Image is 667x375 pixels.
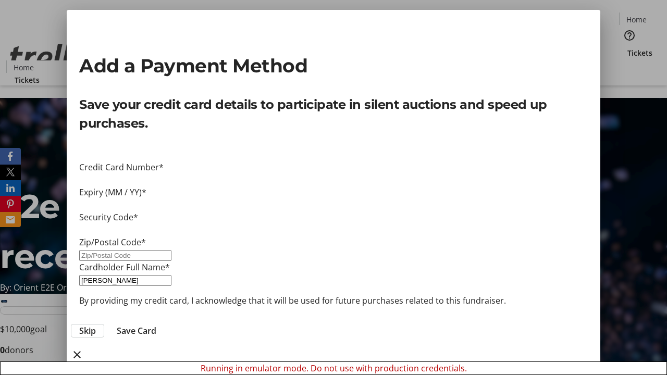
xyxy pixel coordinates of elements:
label: Credit Card Number* [79,161,164,173]
iframe: Secure card number input frame [79,173,588,186]
span: Save Card [117,324,156,337]
input: Zip/Postal Code [79,250,171,261]
p: Save your credit card details to participate in silent auctions and speed up purchases. [79,95,588,133]
p: By providing my credit card, I acknowledge that it will be used for future purchases related to t... [79,294,588,307]
button: close [67,344,88,365]
h2: Add a Payment Method [79,52,588,80]
label: Security Code* [79,211,138,223]
label: Zip/Postal Code* [79,236,146,248]
input: Card Holder Name [79,275,171,286]
button: Skip [71,324,104,337]
label: Expiry (MM / YY)* [79,186,146,198]
iframe: Secure expiration date input frame [79,198,588,211]
button: Save Card [108,324,165,337]
iframe: Secure CVC input frame [79,223,588,236]
label: Cardholder Full Name* [79,261,170,273]
span: Skip [79,324,96,337]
